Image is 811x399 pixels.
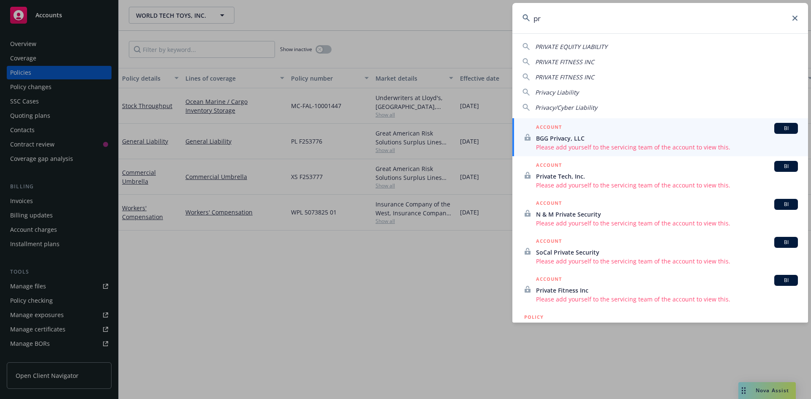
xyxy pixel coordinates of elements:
span: BI [778,201,795,208]
a: POLICYPrimary Umbrella [512,308,808,345]
span: Please add yourself to the servicing team of the account to view this. [536,219,798,228]
span: BI [778,239,795,246]
span: Please add yourself to the servicing team of the account to view this. [536,257,798,266]
span: PRIVATE FITNESS INC [535,58,594,66]
span: PRIVATE EQUITY LIABILITY [535,43,607,51]
a: ACCOUNTBIBGG Privacy, LLCPlease add yourself to the servicing team of the account to view this. [512,118,808,156]
span: Privacy Liability [535,88,579,96]
a: ACCOUNTBIPrivate Tech, Inc.Please add yourself to the servicing team of the account to view this. [512,156,808,194]
h5: ACCOUNT [536,123,562,133]
span: Private Fitness Inc [536,286,798,295]
span: Primary Umbrella [524,322,798,331]
h5: ACCOUNT [536,275,562,285]
h5: ACCOUNT [536,199,562,209]
a: ACCOUNTBISoCal Private SecurityPlease add yourself to the servicing team of the account to view t... [512,232,808,270]
span: BI [778,277,795,284]
span: BI [778,163,795,170]
h5: POLICY [524,313,544,321]
span: N & M Private Security [536,210,798,219]
a: ACCOUNTBIPrivate Fitness IncPlease add yourself to the servicing team of the account to view this. [512,270,808,308]
span: Private Tech, Inc. [536,172,798,181]
span: Please add yourself to the servicing team of the account to view this. [536,143,798,152]
span: BGG Privacy, LLC [536,134,798,143]
span: Please add yourself to the servicing team of the account to view this. [536,181,798,190]
input: Search... [512,3,808,33]
h5: ACCOUNT [536,161,562,171]
span: Privacy/Cyber Liability [535,103,597,111]
a: ACCOUNTBIN & M Private SecurityPlease add yourself to the servicing team of the account to view t... [512,194,808,232]
span: SoCal Private Security [536,248,798,257]
span: BI [778,125,795,132]
span: Please add yourself to the servicing team of the account to view this. [536,295,798,304]
span: PRIVATE FITNESS INC [535,73,594,81]
h5: ACCOUNT [536,237,562,247]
